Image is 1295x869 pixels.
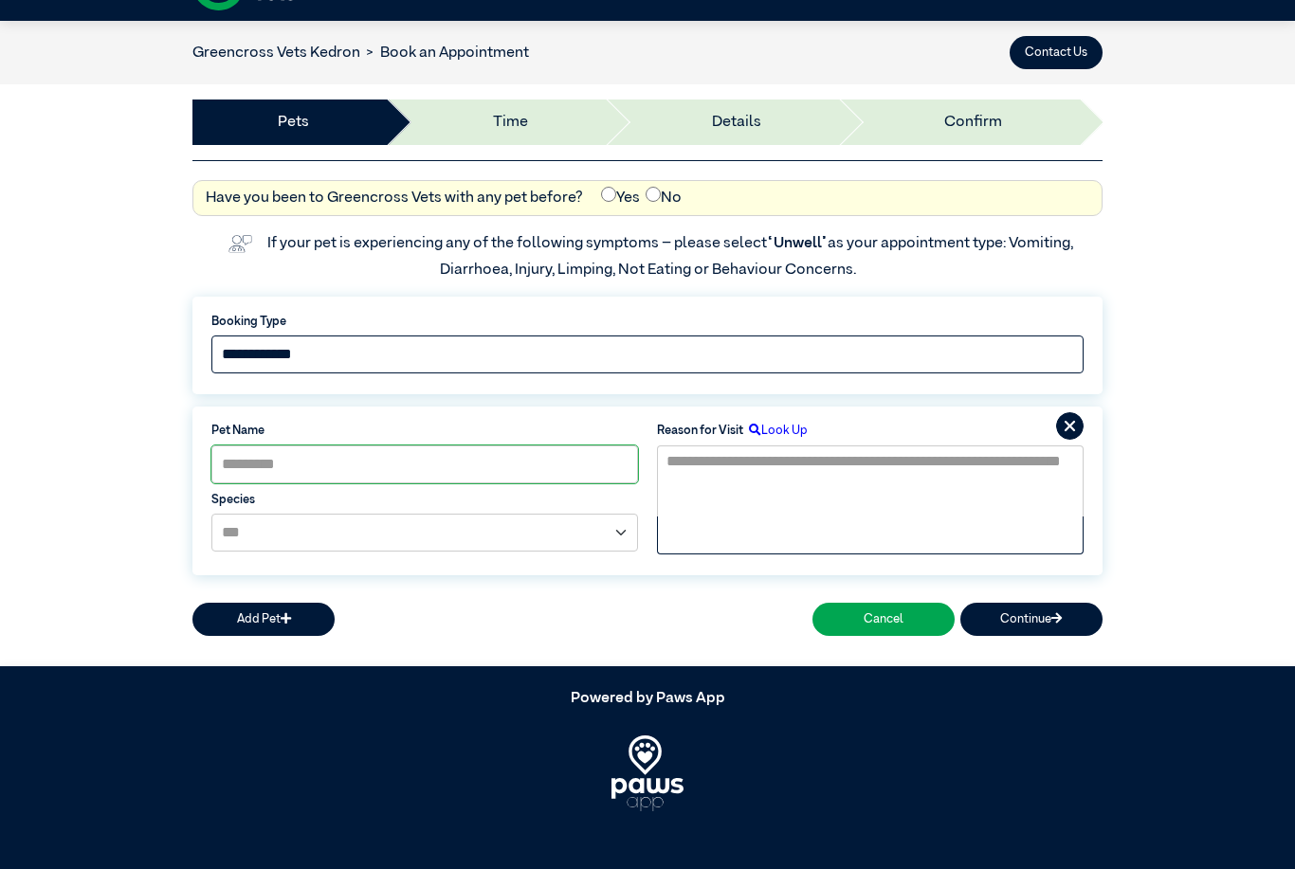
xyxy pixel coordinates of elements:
[743,422,808,440] label: Look Up
[960,603,1103,636] button: Continue
[601,187,640,209] label: Yes
[192,45,360,61] a: Greencross Vets Kedron
[611,735,684,811] img: PawsApp
[601,187,616,202] input: Yes
[278,111,309,134] a: Pets
[1010,36,1103,69] button: Contact Us
[211,422,638,440] label: Pet Name
[211,313,1084,331] label: Booking Type
[211,491,638,509] label: Species
[812,603,955,636] button: Cancel
[360,42,529,64] li: Book an Appointment
[206,187,583,209] label: Have you been to Greencross Vets with any pet before?
[192,690,1103,708] h5: Powered by Paws App
[192,42,529,64] nav: breadcrumb
[267,236,1076,278] label: If your pet is experiencing any of the following symptoms – please select as your appointment typ...
[657,422,743,440] label: Reason for Visit
[767,236,828,251] span: “Unwell”
[222,228,258,259] img: vet
[646,187,682,209] label: No
[646,187,661,202] input: No
[192,603,335,636] button: Add Pet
